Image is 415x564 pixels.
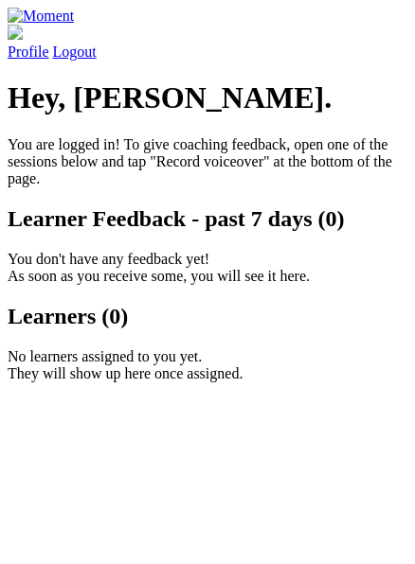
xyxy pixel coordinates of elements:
[53,44,97,60] a: Logout
[8,136,407,187] p: You are logged in! To give coaching feedback, open one of the sessions below and tap "Record voic...
[8,25,23,40] img: default_avatar-b4e2223d03051bc43aaaccfb402a43260a3f17acc7fafc1603fdf008d6cba3c9.png
[8,206,407,232] h2: Learner Feedback - past 7 days (0)
[8,25,407,60] a: Profile
[8,304,407,329] h2: Learners (0)
[8,251,407,285] p: You don't have any feedback yet! As soon as you receive some, you will see it here.
[8,8,74,25] img: Moment
[8,80,407,115] h1: Hey, [PERSON_NAME].
[8,348,407,382] p: No learners assigned to you yet. They will show up here once assigned.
